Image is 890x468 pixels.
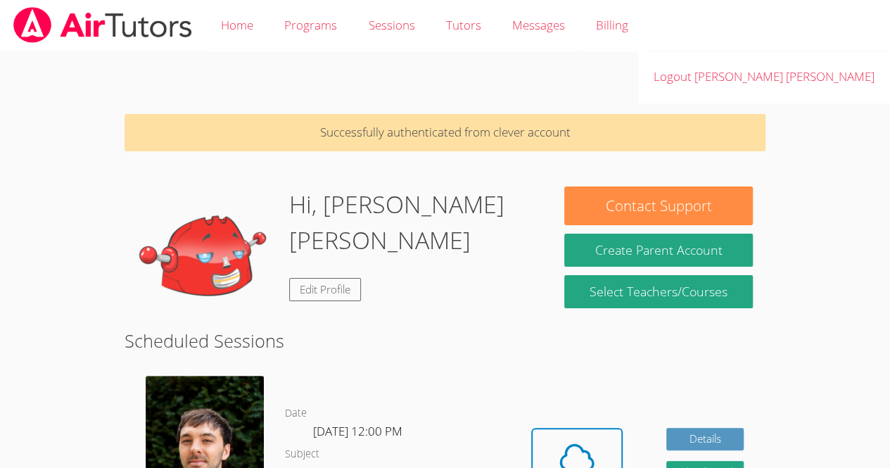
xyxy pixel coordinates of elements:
[564,186,752,225] button: Contact Support
[289,278,361,301] a: Edit Profile
[512,17,565,33] span: Messages
[285,445,319,463] dt: Subject
[137,186,278,327] img: default.png
[125,114,765,151] p: Successfully authenticated from clever account
[313,423,402,439] span: [DATE] 12:00 PM
[285,405,307,422] dt: Date
[289,186,539,258] h1: Hi, [PERSON_NAME] [PERSON_NAME]
[638,51,890,103] a: Logout [PERSON_NAME] [PERSON_NAME]
[564,275,752,308] a: Select Teachers/Courses
[125,327,765,354] h2: Scheduled Sessions
[564,234,752,267] button: Create Parent Account
[666,428,744,451] a: Details
[12,7,193,43] img: airtutors_banner-c4298cdbf04f3fff15de1276eac7730deb9818008684d7c2e4769d2f7ddbe033.png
